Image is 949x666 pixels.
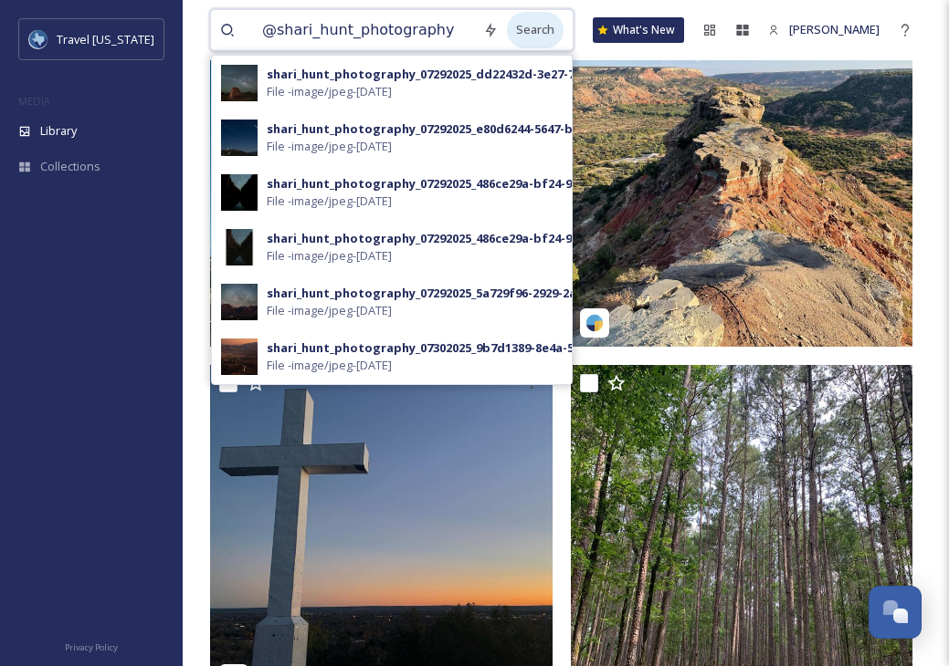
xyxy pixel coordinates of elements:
[18,94,50,108] span: MEDIA
[221,65,258,101] img: 2fdd1a35-70a1-4219-a858-3a8ca791b52d.jpg
[65,635,118,657] a: Privacy Policy
[759,12,889,47] a: [PERSON_NAME]
[267,193,392,210] span: File - image/jpeg - [DATE]
[221,120,258,156] img: d9d36bb5-714a-4183-b6b6-5d9a8062fe45.jpg
[507,12,564,47] div: Search
[57,31,154,47] span: Travel [US_STATE]
[267,66,730,83] div: shari_hunt_photography_07292025_dd22432d-3e27-7240-75c2-13546646740a.jpg
[221,284,258,320] img: 7c7b44bc-2209-4dda-9d55-c8dde42018dc.jpg
[221,229,258,265] img: 2924de2d-e9d4-4284-a83d-338ec48380e2.jpg
[267,285,736,302] div: shari_hunt_photography_07292025_5a729f96-2929-2a9e-6ab2-58db9ed941bf.jpg
[267,83,392,100] span: File - image/jpeg - [DATE]
[267,175,733,193] div: shari_hunt_photography_07292025_486ce29a-bf24-9b41-33f2-7d652d9532d5.jpg
[267,339,732,357] div: shari_hunt_photography_07302025_9b7d1389-8e4a-5916-22d1-c044807065df.jpg
[267,247,392,265] span: File - image/jpeg - [DATE]
[210,5,553,347] img: unburdenedtravelers_07292025_d6f5db6e-5824-02ec-72f9-091e8a8214f9.jpg
[253,10,474,50] input: Search your library
[789,21,880,37] span: [PERSON_NAME]
[40,122,77,140] span: Library
[585,314,604,332] img: snapsea-logo.png
[267,230,733,247] div: shari_hunt_photography_07292025_486ce29a-bf24-9b41-33f2-7d652d9532d5.jpg
[267,138,392,155] span: File - image/jpeg - [DATE]
[267,357,392,374] span: File - image/jpeg - [DATE]
[267,120,736,138] div: shari_hunt_photography_07292025_e80d6244-5647-b753-e6d9-254adb7a932e.jpg
[65,641,118,653] span: Privacy Policy
[40,158,100,175] span: Collections
[571,5,913,347] img: unburdenedtravelers_07292025_d6f5db6e-5824-02ec-72f9-091e8a8214f9.jpg
[29,30,47,48] img: images%20%281%29.jpeg
[267,302,392,319] span: File - image/jpeg - [DATE]
[593,17,684,43] a: What's New
[869,586,922,639] button: Open Chat
[221,338,258,375] img: 8dd2a670-55d4-47d4-b8aa-6fa381e5436d.jpg
[221,174,258,211] img: 707b3276-93eb-4427-9e6b-4630a9714b5b.jpg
